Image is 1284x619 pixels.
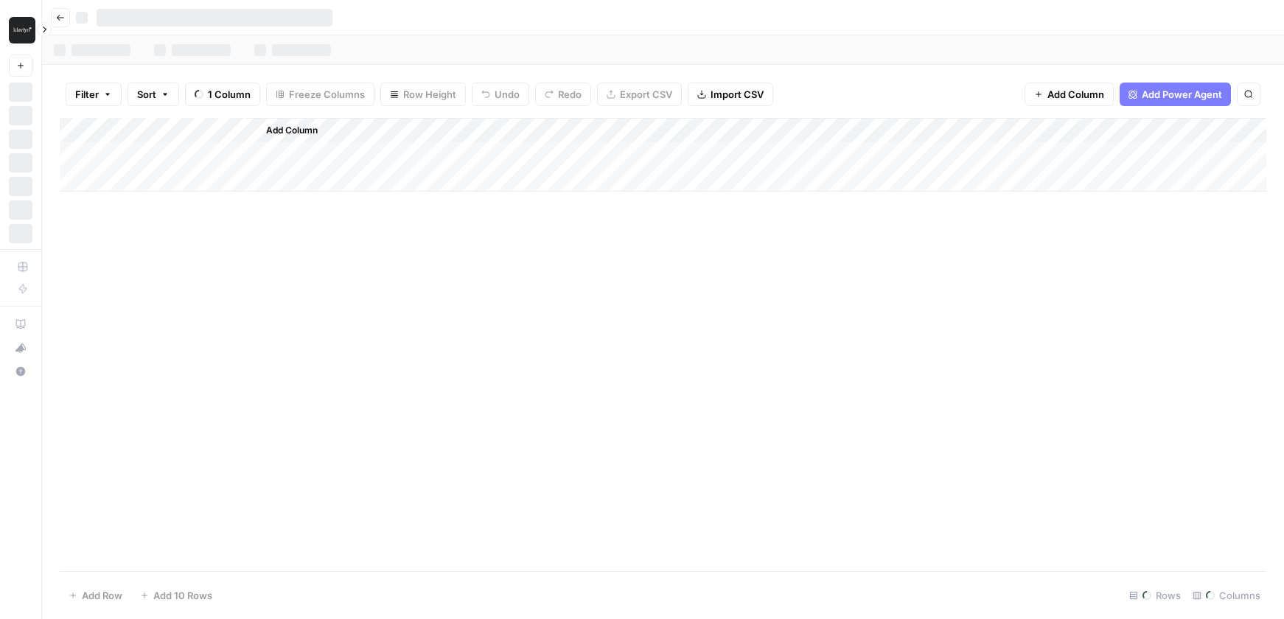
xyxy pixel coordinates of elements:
button: Undo [472,83,529,106]
button: What's new? [9,336,32,360]
span: Redo [558,87,582,102]
button: Redo [535,83,591,106]
button: Workspace: Klaviyo [9,12,32,49]
button: Freeze Columns [266,83,374,106]
button: 1 Column [185,83,260,106]
span: Add Power Agent [1142,87,1222,102]
button: Help + Support [9,360,32,383]
button: Add Row [60,584,131,607]
span: Add Column [1047,87,1104,102]
span: Freeze Columns [289,87,365,102]
span: Import CSV [711,87,764,102]
button: Add Column [247,121,324,140]
div: Columns [1187,584,1266,607]
div: Rows [1123,584,1187,607]
span: Row Height [403,87,456,102]
span: Filter [75,87,99,102]
span: Undo [495,87,520,102]
div: What's new? [10,337,32,359]
span: Export CSV [620,87,672,102]
span: Add 10 Rows [153,588,212,603]
a: AirOps Academy [9,312,32,336]
span: Add Row [82,588,122,603]
button: Add Power Agent [1120,83,1231,106]
button: Filter [66,83,122,106]
img: Klaviyo Logo [9,17,35,43]
span: Sort [137,87,156,102]
button: Sort [128,83,179,106]
span: 1 Column [208,87,251,102]
button: Add Column [1025,83,1114,106]
button: Import CSV [688,83,773,106]
button: Export CSV [597,83,682,106]
button: Add 10 Rows [131,584,221,607]
button: Row Height [380,83,466,106]
span: Add Column [266,124,318,137]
